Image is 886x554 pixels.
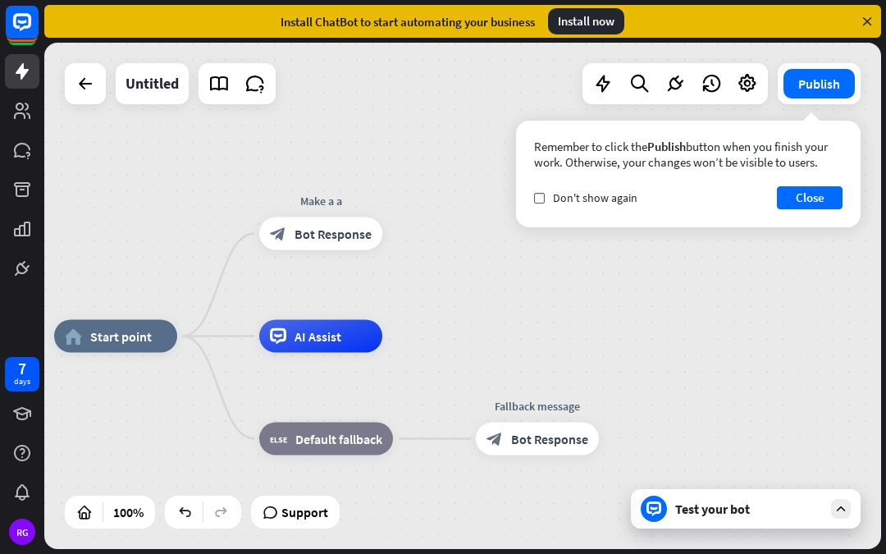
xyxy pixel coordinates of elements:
div: RG [9,519,35,545]
i: block_bot_response [486,431,503,447]
span: Start point [90,328,152,345]
div: Remember to click the button when you finish your work. Otherwise, your changes won’t be visible ... [534,139,843,170]
div: Install now [548,8,624,34]
i: block_bot_response [270,226,286,242]
span: Support [281,499,328,525]
div: Make a a [247,193,395,209]
div: Untitled [126,63,179,104]
button: Close [777,186,843,209]
div: Install ChatBot to start automating your business [281,14,535,30]
span: Bot Response [511,431,588,447]
div: 100% [108,499,148,525]
div: days [14,376,30,387]
i: home_2 [65,328,82,345]
a: 7 days [5,357,39,391]
span: Bot Response [295,226,372,242]
div: 7 [18,361,26,376]
div: Test your bot [675,501,823,517]
span: Don't show again [553,190,637,205]
button: Publish [783,69,855,98]
i: block_fallback [270,431,287,447]
button: Open LiveChat chat widget [13,7,62,56]
div: Fallback message [464,398,611,414]
span: Default fallback [295,431,382,447]
span: AI Assist [295,328,341,345]
span: Publish [647,139,686,154]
